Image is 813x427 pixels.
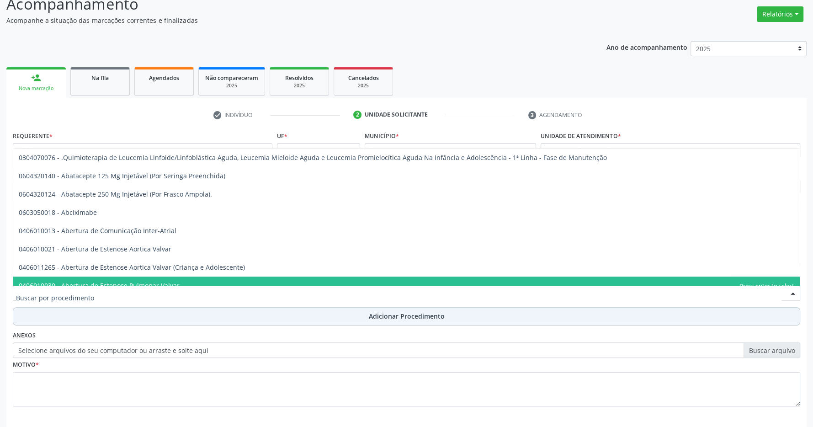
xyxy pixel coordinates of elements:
span: Cancelados [348,74,379,82]
span: 0406010030 - Abertura de Estenose Pulmonar Valvar [19,281,180,290]
span: 0406010013 - Abertura de Comunicação Inter-Atrial [19,226,176,235]
button: Relatórios [757,6,803,22]
label: Requerente [13,129,53,143]
span: 0406011265 - Abertura de Estenose Aortica Valvar (Criança e Adolescente) [19,263,245,272]
label: Município [365,129,399,143]
span: Resolvidos [285,74,314,82]
div: person_add [31,73,41,83]
span: 2010860 Usf 04 C S Climerio W Sarmento [544,146,781,155]
p: Acompanhe a situação das marcações correntes e finalizadas [6,16,567,25]
input: Buscar por procedimento [16,288,781,307]
label: Anexos [13,329,36,343]
div: 2 [353,111,361,119]
span: 0406010021 - Abertura de Estenose Aortica Valvar [19,245,171,253]
div: 2025 [340,82,386,89]
label: Unidade de atendimento [541,129,621,143]
span: AL [280,146,342,155]
span: Médico(a) [16,146,254,155]
p: Ano de acompanhamento [606,41,687,53]
span: 0304070076 - .Quimioterapia de Leucemia Linfoide/Linfoblástica Aguda, Leucemia Mieloide Aguda e L... [19,153,607,162]
span: Não compareceram [205,74,258,82]
button: Adicionar Procedimento [13,307,800,326]
label: Motivo [13,358,39,372]
span: Flexeiras [368,146,517,155]
span: 0603050018 - Abciximabe [19,208,97,217]
span: Na fila [91,74,109,82]
span: 0604320140 - Abatacepte 125 Mg Injetável (Por Seringa Preenchida) [19,171,225,180]
div: Unidade solicitante [365,111,428,119]
span: Agendados [149,74,179,82]
label: UF [277,129,287,143]
div: Nova marcação [13,85,59,92]
span: Adicionar Procedimento [369,311,445,321]
span: 0604320124 - Abatacepte 250 Mg Injetável (Por Frasco Ampola). [19,190,212,198]
div: 2025 [205,82,258,89]
div: 2025 [276,82,322,89]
